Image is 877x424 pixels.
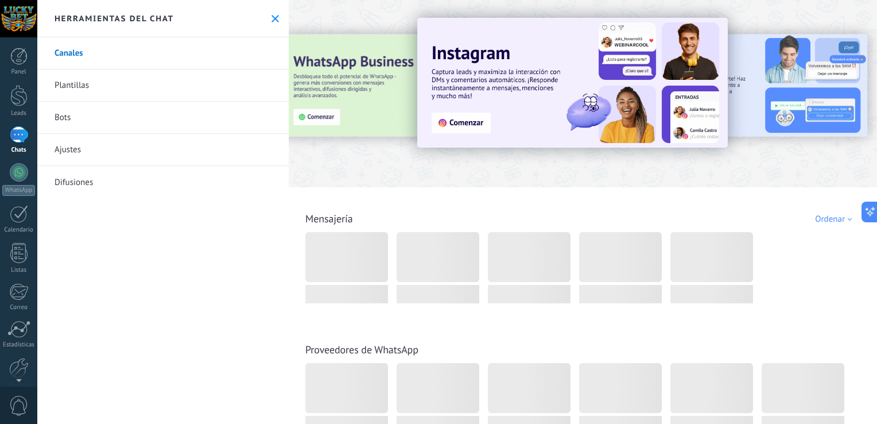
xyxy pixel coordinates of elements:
[282,34,526,137] img: Slide 3
[37,37,289,70] a: Canales
[2,341,36,349] div: Estadísticas
[55,13,174,24] h2: Herramientas del chat
[37,166,289,198] a: Difusiones
[623,34,867,137] img: Slide 2
[37,134,289,166] a: Ajustes
[37,102,289,134] a: Bots
[2,68,36,76] div: Panel
[2,185,35,196] div: WhatsApp
[2,304,36,311] div: Correo
[2,226,36,234] div: Calendario
[815,214,856,225] div: Ordenar
[2,110,36,117] div: Leads
[2,147,36,154] div: Chats
[2,267,36,274] div: Listas
[305,343,418,356] a: Proveedores de WhatsApp
[417,18,728,148] img: Slide 1
[37,70,289,102] a: Plantillas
